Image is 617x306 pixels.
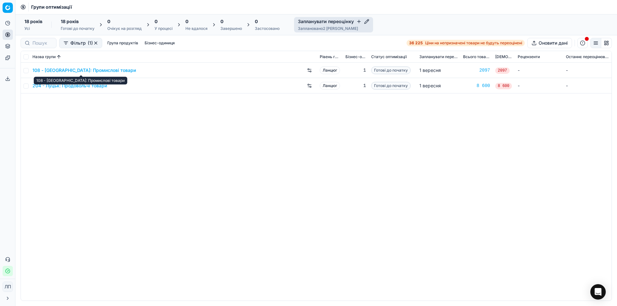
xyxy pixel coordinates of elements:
[495,54,540,59] font: [DEMOGRAPHIC_DATA]
[407,40,525,46] a: 36 225Ціни на непризначені товари не будуть переоцінені
[31,4,72,10] font: Групи оптимізації
[419,67,421,73] font: 1
[185,26,208,31] font: Не вдалося
[70,40,86,46] font: Фільтр
[32,54,56,59] font: Назва групи
[61,19,79,24] font: 18 років
[498,68,507,73] font: 2097
[374,83,408,88] font: Готові до початку
[477,83,490,88] font: 8 600
[345,54,376,59] font: Бізнес-одиниця
[463,67,490,74] a: 2097
[539,40,568,46] font: Оновити дані
[32,67,136,74] a: 108 - [GEOGRAPHIC_DATA]: Промислові товари
[518,54,540,59] font: Рецензенти
[518,67,520,73] font: -
[107,40,138,45] font: Група продуктів
[220,26,242,31] font: Завершено
[363,68,366,73] font: 1
[298,26,323,31] font: Заплановано
[31,4,72,10] nav: хлібні крихти
[374,68,408,73] font: Готові до початку
[363,83,366,88] font: 1
[463,83,490,89] a: 8 600
[88,40,93,46] font: (1)
[425,40,522,45] font: Ціни на непризначені товари не будуть переоцінені
[61,26,94,31] font: Готові до початку
[423,67,441,73] font: вересня
[255,19,258,24] font: 0
[24,19,42,24] font: 18 років
[323,83,337,88] font: Ланцюг
[142,39,177,47] button: Бізнес-одиниця
[566,67,568,73] font: -
[463,54,491,59] font: Всього товарів
[590,284,606,300] div: Відкрити Intercom Messenger
[566,54,614,59] font: Останнє переоцінювання
[59,38,102,48] button: Фільтр (1)
[24,26,30,31] font: Усі
[220,19,223,24] font: 0
[419,83,421,88] font: 1
[409,40,423,45] font: 36 225
[255,26,280,31] font: Застосовано
[32,83,107,89] a: 204 - Луцьк: Продовольчі товари
[323,26,358,31] font: 2 [PERSON_NAME]
[298,19,354,24] font: Запланувати переоцінку
[107,19,110,24] font: 0
[56,54,62,60] button: Сортовано за назвою групи у порядку зростання
[105,39,141,47] button: Група продуктів
[155,19,157,24] font: 0
[32,67,136,73] font: 108 - [GEOGRAPHIC_DATA]: Промислові товари
[320,54,344,59] font: Рівень групи
[371,54,407,59] font: Статус оптимізації
[518,83,520,88] font: -
[145,40,175,45] font: Бізнес-одиниця
[419,54,466,59] font: Запланувати переоцінку
[498,84,509,88] font: 8 600
[4,284,11,289] font: ЛП
[3,282,13,292] button: ЛП
[36,78,125,83] font: 108 - [GEOGRAPHIC_DATA]: Промислові товари
[185,19,188,24] font: 0
[423,83,441,88] font: вересня
[566,83,568,88] font: -
[527,38,572,48] button: Оновити дані
[32,40,52,46] input: Пошук
[323,68,337,73] font: Ланцюг
[107,26,142,31] font: Очікує на розгляд
[155,26,173,31] font: У процесі
[479,68,490,73] font: 2097
[32,83,107,88] font: 204 - Луцьк: Продовольчі товари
